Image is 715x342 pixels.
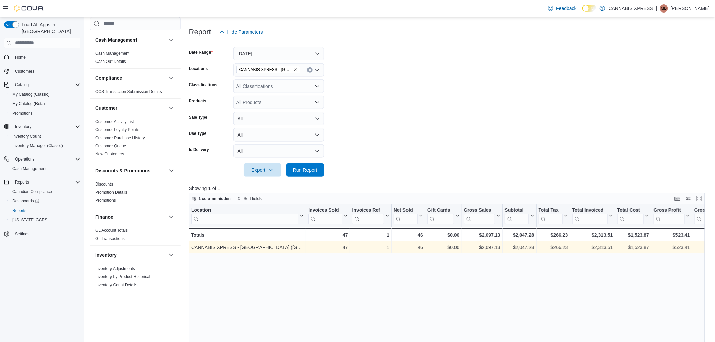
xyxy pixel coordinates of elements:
[12,92,50,97] span: My Catalog (Classic)
[308,207,348,224] button: Invoices Sold
[673,195,682,203] button: Keyboard shortcuts
[95,252,166,259] button: Inventory
[167,167,175,175] button: Discounts & Promotions
[427,207,460,224] button: Gift Cards
[95,127,139,132] a: Customer Loyalty Points
[95,143,126,149] span: Customer Queue
[308,207,342,213] div: Invoices Sold
[233,47,324,60] button: [DATE]
[95,59,126,64] a: Cash Out Details
[15,124,31,129] span: Inventory
[9,132,44,140] a: Inventory Count
[95,144,126,148] a: Customer Queue
[95,228,128,233] span: GL Account Totals
[90,88,181,98] div: Compliance
[12,178,32,186] button: Reports
[464,207,500,224] button: Gross Sales
[504,207,534,224] button: Subtotal
[244,163,281,177] button: Export
[1,229,83,239] button: Settings
[582,5,596,12] input: Dark Mode
[9,132,80,140] span: Inventory Count
[189,28,211,36] h3: Report
[12,229,80,238] span: Settings
[95,75,122,81] h3: Compliance
[95,36,137,43] h3: Cash Management
[9,109,35,117] a: Promotions
[1,177,83,187] button: Reports
[654,207,685,224] div: Gross Profit
[464,207,495,224] div: Gross Sales
[191,207,298,224] div: Location
[9,206,29,215] a: Reports
[394,231,423,239] div: 46
[95,190,127,195] span: Promotion Details
[352,243,389,251] div: 1
[661,4,667,13] span: MB
[1,122,83,131] button: Inventory
[15,179,29,185] span: Reports
[308,243,348,251] div: 47
[656,4,657,13] p: |
[95,136,145,140] a: Customer Purchase History
[95,51,129,56] a: Cash Management
[4,50,80,256] nav: Complex example
[1,154,83,164] button: Operations
[572,207,607,224] div: Total Invoiced
[315,83,320,89] button: Open list of options
[95,152,124,156] a: New Customers
[90,118,181,161] div: Customer
[167,213,175,221] button: Finance
[95,274,150,279] span: Inventory by Product Historical
[90,49,181,68] div: Cash Management
[7,215,83,225] button: [US_STATE] CCRS
[464,231,500,239] div: $2,097.13
[12,143,63,148] span: Inventory Manager (Classic)
[233,112,324,125] button: All
[617,207,643,213] div: Total Cost
[654,243,690,251] div: $523.41
[12,123,80,131] span: Inventory
[95,105,117,112] h3: Customer
[233,144,324,158] button: All
[12,166,46,171] span: Cash Management
[654,207,685,213] div: Gross Profit
[308,207,342,224] div: Invoices Sold
[504,207,528,224] div: Subtotal
[9,197,42,205] a: Dashboards
[189,50,213,55] label: Date Range
[167,74,175,82] button: Compliance
[7,196,83,206] a: Dashboards
[189,195,233,203] button: 1 column hidden
[545,2,580,15] a: Feedback
[504,231,534,239] div: $2,047.28
[9,216,80,224] span: Washington CCRS
[12,53,28,62] a: Home
[556,5,577,12] span: Feedback
[189,147,209,152] label: Is Delivery
[504,243,534,251] div: $2,047.28
[308,231,348,239] div: 47
[227,29,263,35] span: Hide Parameters
[671,4,710,13] p: [PERSON_NAME]
[12,81,80,89] span: Catalog
[248,163,277,177] span: Export
[464,207,495,213] div: Gross Sales
[95,36,166,43] button: Cash Management
[654,207,690,224] button: Gross Profit
[7,206,83,215] button: Reports
[95,274,150,279] a: Inventory by Product Historical
[12,155,80,163] span: Operations
[95,252,117,259] h3: Inventory
[617,243,649,251] div: $1,523.87
[7,99,83,108] button: My Catalog (Beta)
[394,207,418,224] div: Net Sold
[538,207,568,224] button: Total Tax
[95,135,145,141] span: Customer Purchase History
[199,196,231,201] span: 1 column hidden
[9,142,80,150] span: Inventory Manager (Classic)
[7,131,83,141] button: Inventory Count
